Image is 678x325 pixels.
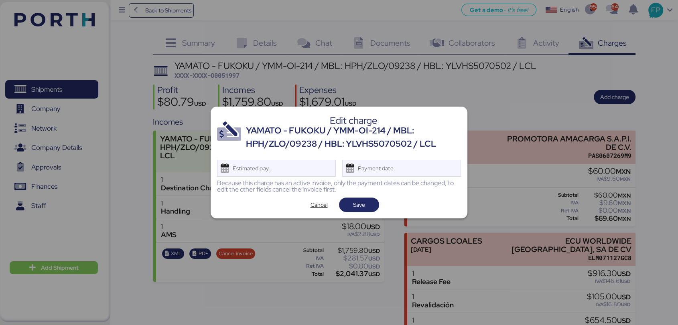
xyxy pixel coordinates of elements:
span: Cancel [311,200,328,210]
span: Save [353,200,365,210]
button: Save [339,198,379,212]
div: Because this charge has an active invoice, only the payment dates can be changed, to edit the oth... [217,180,461,193]
button: Cancel [299,198,339,212]
div: YAMATO - FUKOKU / YMM-OI-214 / MBL: HPH/ZLO/09238 / HBL: YLVHS5070502 / LCL [246,124,461,150]
div: Edit charge [246,117,461,124]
